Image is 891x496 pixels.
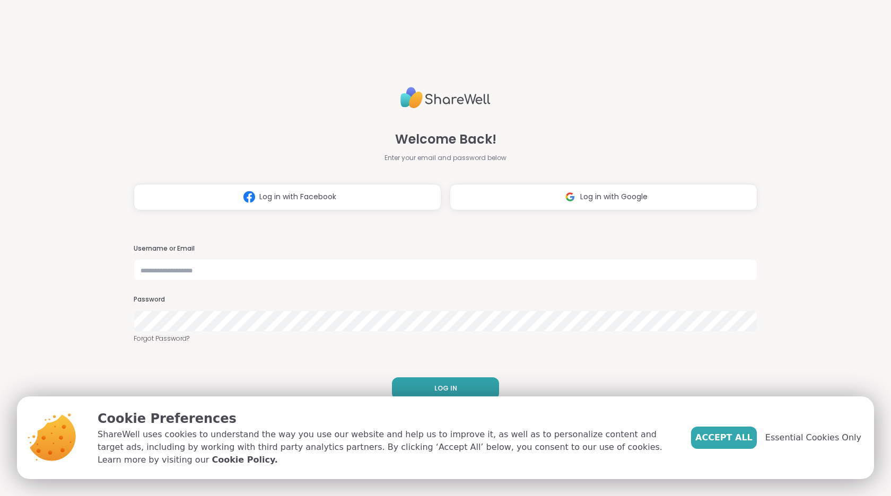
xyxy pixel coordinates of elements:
p: ShareWell uses cookies to understand the way you use our website and help us to improve it, as we... [98,428,674,466]
button: Log in with Facebook [134,184,441,210]
span: Log in with Google [580,191,648,202]
h3: Password [134,295,757,304]
a: Forgot Password? [134,334,757,343]
img: ShareWell Logomark [560,187,580,207]
img: ShareWell Logomark [239,187,259,207]
button: Log in with Google [450,184,757,210]
span: Enter your email and password below [385,153,506,163]
p: Cookie Preferences [98,409,674,428]
span: Log in with Facebook [259,191,336,202]
button: LOG IN [392,377,499,400]
button: Accept All [691,427,757,449]
a: Cookie Policy. [212,454,277,466]
img: ShareWell Logo [400,83,491,113]
h3: Username or Email [134,244,757,253]
span: LOG IN [434,384,457,393]
span: Welcome Back! [395,130,496,149]
span: Essential Cookies Only [765,431,861,444]
span: Accept All [695,431,753,444]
